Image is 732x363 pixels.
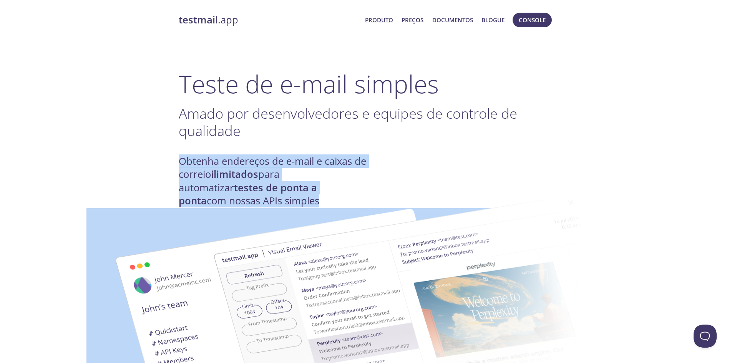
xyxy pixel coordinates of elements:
font: com nossas APIs simples [207,194,319,207]
font: Documentos [432,16,473,24]
font: ilimitados [211,167,258,181]
button: Console [513,13,552,27]
font: testes de ponta a ponta [179,181,317,207]
font: Amado por desenvolvedores e equipes de controle de qualidade [179,104,517,140]
a: Preços [402,15,423,25]
font: Blogue [481,16,505,24]
font: testmail [179,13,218,27]
font: Console [519,16,546,24]
font: Preços [402,16,423,24]
font: Produto [365,16,393,24]
a: testmail.app [179,13,359,27]
font: para automatizar [179,167,279,194]
font: Obtenha endereços de e-mail e caixas de correio [179,154,366,181]
font: Teste de e-mail simples [179,67,439,101]
a: Produto [365,15,393,25]
iframe: Help Scout Beacon - Aberto [694,325,717,348]
a: Blogue [481,15,505,25]
font: .app [218,13,238,27]
a: Documentos [432,15,473,25]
